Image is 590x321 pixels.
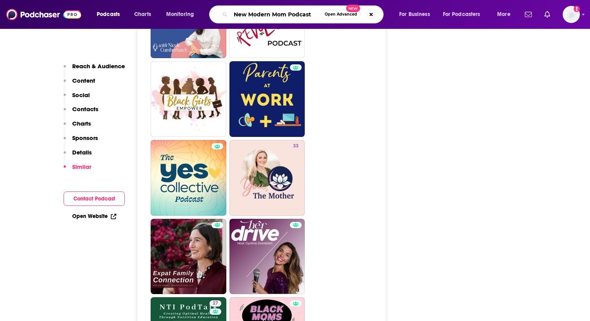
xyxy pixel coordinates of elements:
button: open menu [161,8,204,21]
span: More [497,9,510,20]
span: 27 [213,300,218,307]
p: Social [72,91,90,99]
span: Monitoring [166,9,194,20]
button: Charts [64,120,91,134]
input: Search podcasts, credits, & more... [231,8,321,21]
a: Open Website [72,213,116,220]
span: New [346,5,360,12]
button: Sponsors [64,134,98,149]
button: Details [64,149,92,163]
span: 33 [293,142,299,150]
span: For Podcasters [443,9,480,20]
a: Charts [129,8,156,21]
p: Contacts [72,105,98,113]
p: Content [72,77,95,84]
span: Charts [134,9,151,20]
button: Content [64,77,95,91]
button: Social [64,91,90,106]
span: Open Advanced [325,12,357,16]
button: Reach & Audience [64,62,125,77]
a: Show notifications dropdown [522,8,535,21]
button: open menu [394,8,440,21]
span: Podcasts [97,9,120,20]
button: Contact Podcast [64,192,125,206]
button: open menu [438,8,492,21]
button: Similar [64,163,91,177]
a: 33 [290,143,302,149]
span: Logged in as rgertner [563,6,580,23]
p: Details [72,149,92,156]
button: Contacts [64,105,98,120]
span: For Business [399,9,430,20]
a: 27 [210,300,221,307]
div: Search podcasts, credits, & more... [217,5,391,23]
p: Reach & Audience [72,62,125,70]
p: Sponsors [72,134,98,142]
p: Charts [72,120,91,127]
img: User Profile [563,6,580,23]
button: open menu [492,8,520,21]
a: 33 [229,140,305,216]
button: Open AdvancedNew [321,10,361,19]
svg: Add a profile image [574,6,580,12]
img: Podchaser - Follow, Share and Rate Podcasts [6,7,81,22]
button: open menu [91,8,130,21]
button: Show profile menu [563,6,580,23]
p: Similar [72,163,91,170]
a: Show notifications dropdown [541,8,553,21]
